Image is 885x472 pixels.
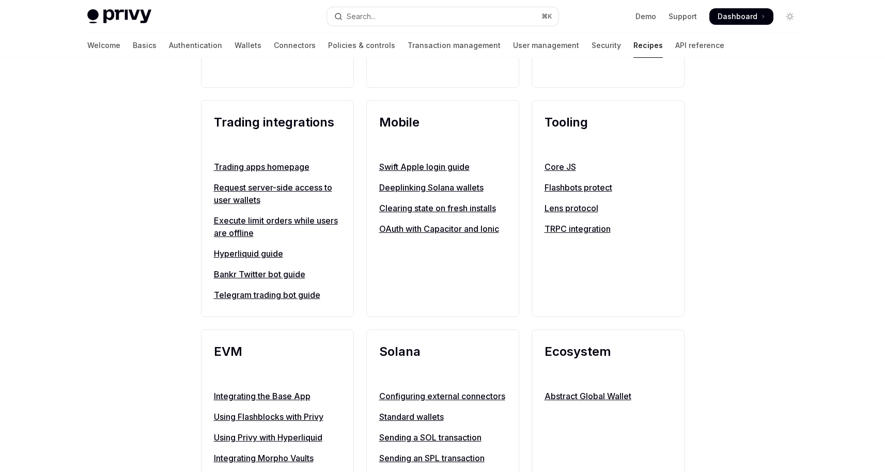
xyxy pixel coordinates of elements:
[669,11,697,22] a: Support
[635,11,656,22] a: Demo
[379,223,506,235] a: OAuth with Capacitor and Ionic
[545,390,672,402] a: Abstract Global Wallet
[379,431,506,444] a: Sending a SOL transaction
[347,10,376,23] div: Search...
[379,390,506,402] a: Configuring external connectors
[235,33,261,58] a: Wallets
[214,247,341,260] a: Hyperliquid guide
[545,223,672,235] a: TRPC integration
[274,33,316,58] a: Connectors
[214,452,341,464] a: Integrating Morpho Vaults
[87,9,151,24] img: light logo
[379,342,506,380] h2: Solana
[214,390,341,402] a: Integrating the Base App
[214,214,341,239] a: Execute limit orders while users are offline
[214,113,341,150] h2: Trading integrations
[379,161,506,173] a: Swift Apple login guide
[545,342,672,380] h2: Ecosystem
[379,411,506,423] a: Standard wallets
[545,181,672,194] a: Flashbots protect
[379,113,506,150] h2: Mobile
[214,181,341,206] a: Request server-side access to user wallets
[709,8,773,25] a: Dashboard
[541,12,552,21] span: ⌘ K
[592,33,621,58] a: Security
[633,33,663,58] a: Recipes
[214,411,341,423] a: Using Flashblocks with Privy
[379,181,506,194] a: Deeplinking Solana wallets
[675,33,724,58] a: API reference
[327,7,558,26] button: Open search
[545,113,672,150] h2: Tooling
[782,8,798,25] button: Toggle dark mode
[379,202,506,214] a: Clearing state on fresh installs
[379,452,506,464] a: Sending an SPL transaction
[718,11,757,22] span: Dashboard
[328,33,395,58] a: Policies & controls
[214,161,341,173] a: Trading apps homepage
[169,33,222,58] a: Authentication
[408,33,501,58] a: Transaction management
[545,161,672,173] a: Core JS
[214,342,341,380] h2: EVM
[545,202,672,214] a: Lens protocol
[214,268,341,280] a: Bankr Twitter bot guide
[214,289,341,301] a: Telegram trading bot guide
[513,33,579,58] a: User management
[133,33,157,58] a: Basics
[87,33,120,58] a: Welcome
[214,431,341,444] a: Using Privy with Hyperliquid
